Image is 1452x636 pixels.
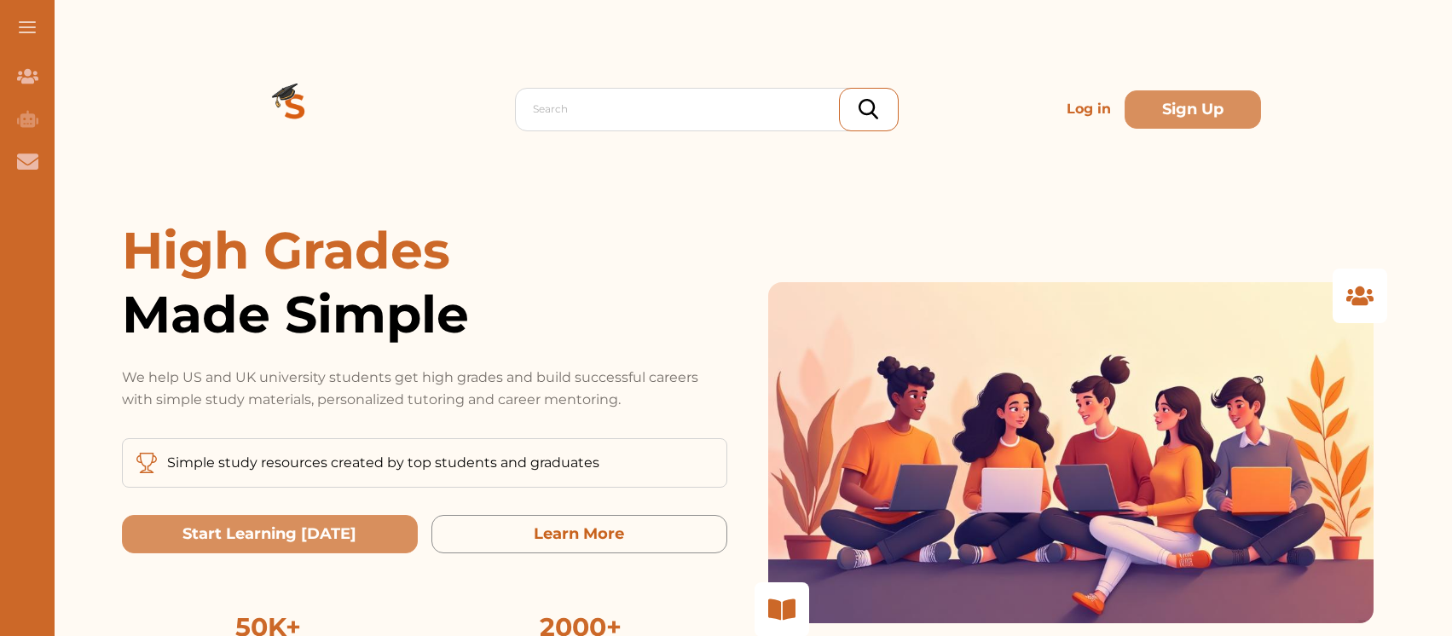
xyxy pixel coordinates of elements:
[431,515,727,553] button: Learn More
[167,453,599,473] p: Simple study resources created by top students and graduates
[234,48,356,171] img: Logo
[1060,92,1118,126] p: Log in
[859,99,878,119] img: search_icon
[122,219,450,281] span: High Grades
[1125,90,1261,129] button: Sign Up
[122,515,418,553] button: Start Learning Today
[122,367,727,411] p: We help US and UK university students get high grades and build successful careers with simple st...
[122,282,727,346] span: Made Simple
